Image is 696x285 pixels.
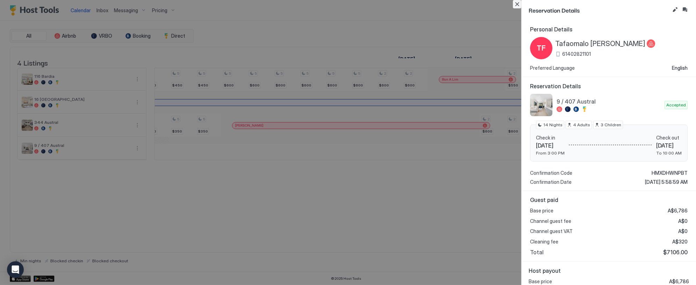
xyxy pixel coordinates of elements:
span: Personal Details [530,26,688,33]
span: [DATE] [656,142,682,149]
span: To 10:00 AM [656,150,682,156]
span: 61402821101 [562,51,591,57]
span: A$6,786 [669,278,689,285]
span: Total [530,249,544,256]
span: Host payout [529,267,689,274]
button: Inbox [681,6,689,14]
span: A$6,786 [668,208,688,214]
button: Edit reservation [671,6,679,14]
span: A$320 [672,239,688,245]
span: English [672,65,688,71]
span: Confirmation Date [530,179,572,185]
span: Tafaomalo [PERSON_NAME] [555,39,645,48]
span: Reservation Details [530,83,688,90]
span: Channel guest fee [530,218,571,224]
span: 9 / 407 Austral [557,98,662,105]
div: listing image [530,94,552,116]
span: Channel guest VAT [530,228,573,234]
span: Base price [530,208,553,214]
span: [DATE] 5:58:59 AM [645,179,688,185]
span: TF [537,43,546,53]
span: Check in [536,135,565,141]
span: From 3:00 PM [536,150,565,156]
span: A$0 [678,228,688,234]
span: Accepted [666,102,686,108]
span: Guest paid [530,196,688,203]
div: Open Intercom Messenger [7,261,24,278]
span: 3 Children [601,122,621,128]
span: Base price [529,278,552,285]
span: [DATE] [536,142,565,149]
span: Cleaning fee [530,239,558,245]
span: $7106.00 [663,249,688,256]
span: Confirmation Code [530,170,572,176]
span: Check out [656,135,682,141]
span: Preferred Language [530,65,575,71]
span: 4 Adults [573,122,590,128]
span: Reservation Details [529,6,669,14]
span: A$0 [678,218,688,224]
span: HMXDHWNPBT [652,170,688,176]
span: 14 Nights [543,122,563,128]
